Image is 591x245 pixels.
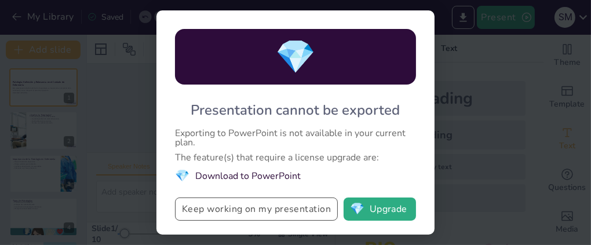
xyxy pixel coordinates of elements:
[350,203,364,215] span: diamond
[175,168,416,184] li: Download to PowerPoint
[175,153,416,162] div: The feature(s) that require a license upgrade are:
[275,35,316,79] span: diamond
[175,168,189,184] span: diamond
[191,101,400,119] div: Presentation cannot be exported
[344,198,416,221] button: diamondUpgrade
[175,129,416,147] div: Exporting to PowerPoint is not available in your current plan.
[175,198,338,221] button: Keep working on my presentation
